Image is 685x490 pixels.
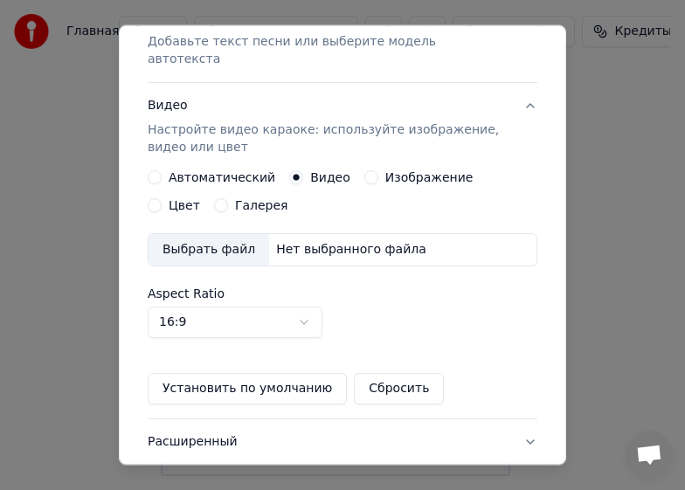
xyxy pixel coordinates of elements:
label: Aspect Ratio [148,287,537,300]
label: Цвет [169,199,200,211]
label: Автоматический [169,171,275,183]
button: Установить по умолчанию [148,373,347,404]
label: Видео [310,171,350,183]
button: Сбросить [354,373,444,404]
div: Нет выбранного файла [269,241,433,259]
button: ВидеоНастройте видео караоке: используйте изображение, видео или цвет [148,83,537,170]
p: Добавьте текст песни или выберите модель автотекста [148,33,509,68]
p: Настройте видео караоке: используйте изображение, видео или цвет [148,121,509,156]
label: Изображение [385,171,474,183]
div: ВидеоНастройте видео караоке: используйте изображение, видео или цвет [148,170,537,418]
button: Расширенный [148,419,537,465]
div: Выбрать файл [149,234,269,266]
label: Галерея [235,199,288,211]
div: Текст песни [148,9,226,26]
div: Видео [148,97,509,156]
